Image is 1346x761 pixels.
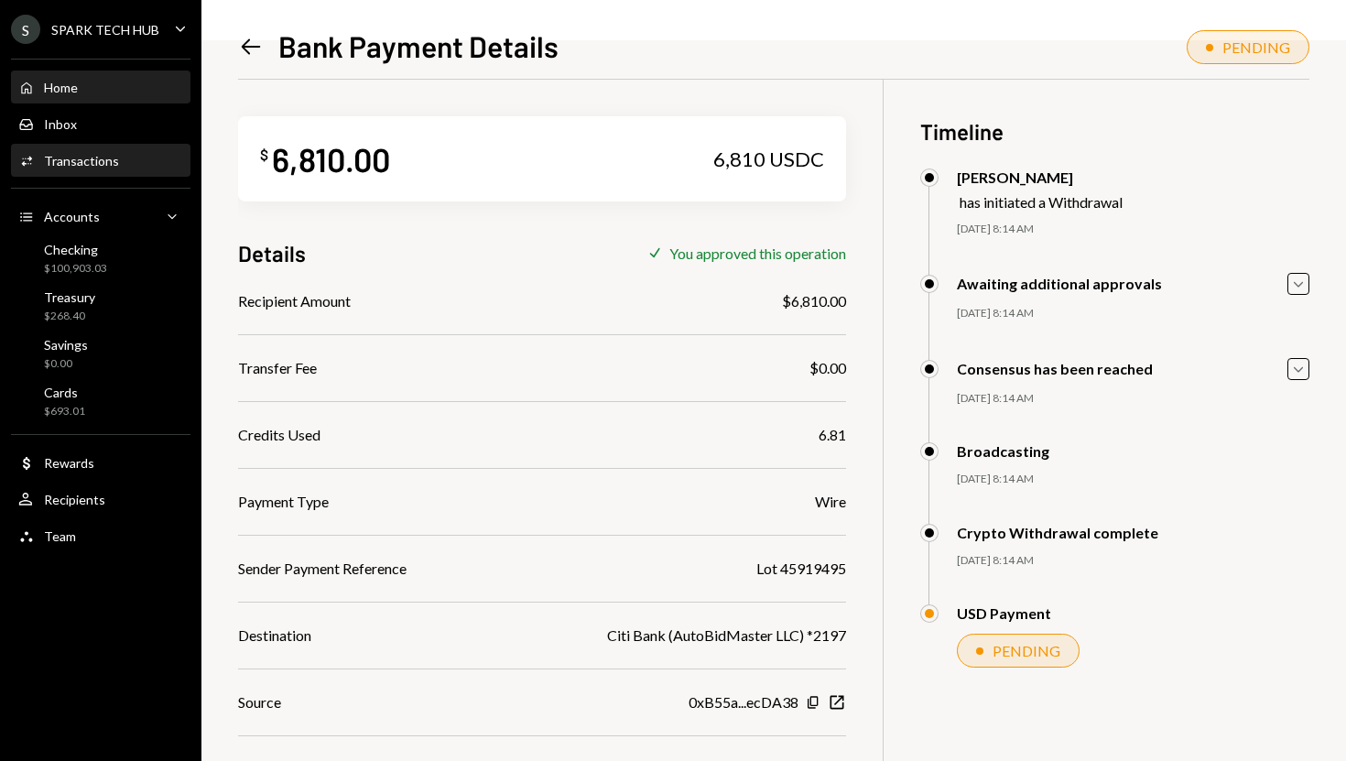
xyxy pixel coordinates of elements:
div: Destination [238,625,311,647]
a: Team [11,519,190,552]
div: Inbox [44,116,77,132]
div: Home [44,80,78,95]
a: Rewards [11,446,190,479]
a: Transactions [11,144,190,177]
div: [DATE] 8:14 AM [957,306,1309,321]
h3: Timeline [920,116,1309,147]
a: Cards$693.01 [11,379,190,423]
div: 6,810.00 [272,138,390,179]
div: $6,810.00 [782,290,846,312]
div: 6,810 USDC [713,147,824,172]
div: $693.01 [44,404,85,419]
div: Savings [44,337,88,353]
h1: Bank Payment Details [278,27,559,64]
div: Consensus has been reached [957,360,1153,377]
div: $100,903.03 [44,261,107,277]
div: [DATE] 8:14 AM [957,472,1309,487]
div: PENDING [993,642,1060,659]
div: PENDING [1222,38,1290,56]
div: $ [260,146,268,164]
div: $0.00 [809,357,846,379]
div: Payment Type [238,491,329,513]
div: Recipients [44,492,105,507]
a: Home [11,71,190,103]
a: Checking$100,903.03 [11,236,190,280]
a: Recipients [11,483,190,516]
a: Treasury$268.40 [11,284,190,328]
div: Checking [44,242,107,257]
div: Accounts [44,209,100,224]
div: 0xB55a...ecDA38 [689,691,798,713]
div: has initiated a Withdrawal [960,193,1123,211]
div: Wire [815,491,846,513]
a: Accounts [11,200,190,233]
div: USD Payment [957,604,1051,622]
div: Awaiting additional approvals [957,275,1162,292]
div: Sender Payment Reference [238,558,407,580]
div: S [11,15,40,44]
div: [DATE] 8:14 AM [957,391,1309,407]
a: Savings$0.00 [11,332,190,375]
div: Lot 45919495 [756,558,846,580]
div: Broadcasting [957,442,1049,460]
div: [DATE] 8:14 AM [957,553,1309,569]
div: [PERSON_NAME] [957,169,1123,186]
div: SPARK TECH HUB [51,22,159,38]
div: [DATE] 8:14 AM [957,222,1309,237]
div: Treasury [44,289,95,305]
div: Rewards [44,455,94,471]
div: Recipient Amount [238,290,351,312]
div: Team [44,528,76,544]
h3: Details [238,238,306,268]
a: Inbox [11,107,190,140]
div: Cards [44,385,85,400]
div: Source [238,691,281,713]
div: Credits Used [238,424,320,446]
div: $268.40 [44,309,95,324]
div: Transfer Fee [238,357,317,379]
div: Transactions [44,153,119,169]
div: Crypto Withdrawal complete [957,524,1158,541]
div: 6.81 [819,424,846,446]
div: Citi Bank (AutoBidMaster LLC) *2197 [607,625,846,647]
div: You approved this operation [669,245,846,262]
div: $0.00 [44,356,88,372]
